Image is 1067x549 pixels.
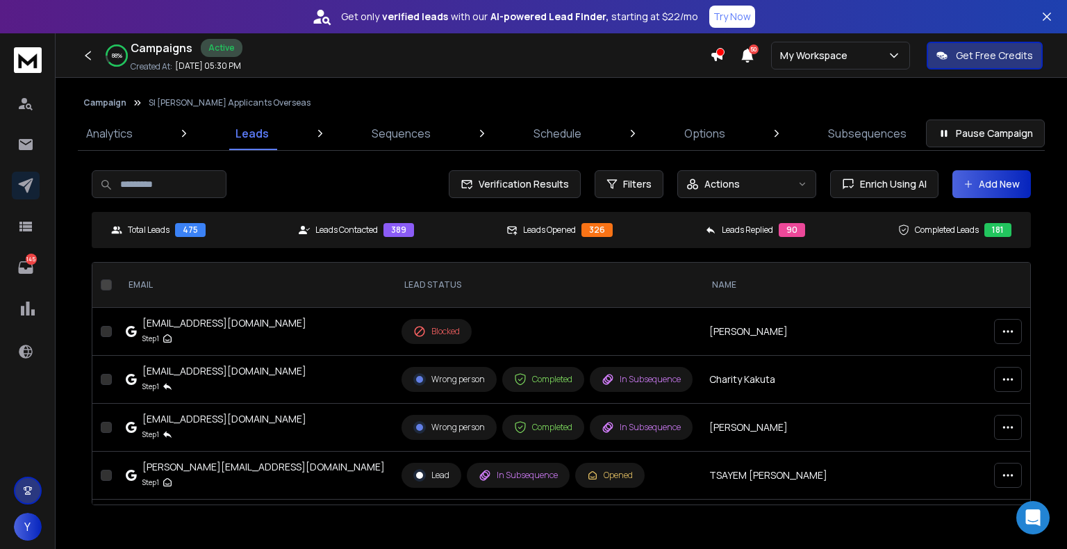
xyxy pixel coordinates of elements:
[479,469,558,482] div: In Subsequence
[175,223,206,237] div: 475
[701,404,986,452] td: [PERSON_NAME]
[952,170,1031,198] button: Add New
[382,10,448,24] strong: verified leads
[927,42,1043,69] button: Get Free Credits
[142,331,159,345] p: Step 1
[779,223,805,237] div: 90
[684,125,725,142] p: Options
[149,97,311,108] p: SI [PERSON_NAME] Applicants Overseas
[413,325,460,338] div: Blocked
[533,125,581,142] p: Schedule
[413,469,449,482] div: Lead
[581,223,613,237] div: 326
[595,170,663,198] button: Filters
[383,223,414,237] div: 389
[227,117,277,150] a: Leads
[117,263,393,308] th: EMAIL
[131,61,172,72] p: Created At:
[372,125,431,142] p: Sequences
[820,117,915,150] a: Subsequences
[142,427,159,441] p: Step 1
[701,356,986,404] td: Charity Kakuta
[525,117,590,150] a: Schedule
[26,254,37,265] p: 145
[112,51,122,60] p: 88 %
[1016,501,1050,534] div: Open Intercom Messenger
[709,6,755,28] button: Try Now
[413,373,485,386] div: Wrong person
[12,254,40,281] a: 145
[701,308,986,356] td: [PERSON_NAME]
[449,170,581,198] button: Verification Results
[201,39,242,57] div: Active
[704,177,740,191] p: Actions
[128,224,169,236] p: Total Leads
[86,125,133,142] p: Analytics
[623,177,652,191] span: Filters
[363,117,439,150] a: Sequences
[828,125,907,142] p: Subsequences
[413,421,485,434] div: Wrong person
[175,60,241,72] p: [DATE] 05:30 PM
[14,47,42,73] img: logo
[701,500,986,548] td: [PERSON_NAME][DEMOGRAPHIC_DATA] [PERSON_NAME]
[602,373,681,386] div: In Subsequence
[602,421,681,434] div: In Subsequence
[83,97,126,108] button: Campaign
[984,223,1011,237] div: 181
[854,177,927,191] span: Enrich Using AI
[490,10,609,24] strong: AI-powered Lead Finder,
[14,513,42,541] button: Y
[830,170,938,198] button: Enrich Using AI
[341,10,698,24] p: Get only with our starting at $22/mo
[514,373,572,386] div: Completed
[956,49,1033,63] p: Get Free Credits
[587,470,633,481] div: Opened
[514,421,572,434] div: Completed
[142,475,159,489] p: Step 1
[780,49,853,63] p: My Workspace
[142,316,306,330] div: [EMAIL_ADDRESS][DOMAIN_NAME]
[926,120,1045,147] button: Pause Campaign
[473,177,569,191] span: Verification Results
[676,117,734,150] a: Options
[393,263,701,308] th: LEAD STATUS
[142,364,306,378] div: [EMAIL_ADDRESS][DOMAIN_NAME]
[142,412,306,426] div: [EMAIL_ADDRESS][DOMAIN_NAME]
[315,224,378,236] p: Leads Contacted
[713,10,751,24] p: Try Now
[131,40,192,56] h1: Campaigns
[915,224,979,236] p: Completed Leads
[78,117,141,150] a: Analytics
[142,379,159,393] p: Step 1
[701,263,986,308] th: NAME
[701,452,986,500] td: TSAYEM [PERSON_NAME]
[749,44,759,54] span: 50
[142,460,385,474] div: [PERSON_NAME][EMAIL_ADDRESS][DOMAIN_NAME]
[235,125,269,142] p: Leads
[722,224,773,236] p: Leads Replied
[523,224,576,236] p: Leads Opened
